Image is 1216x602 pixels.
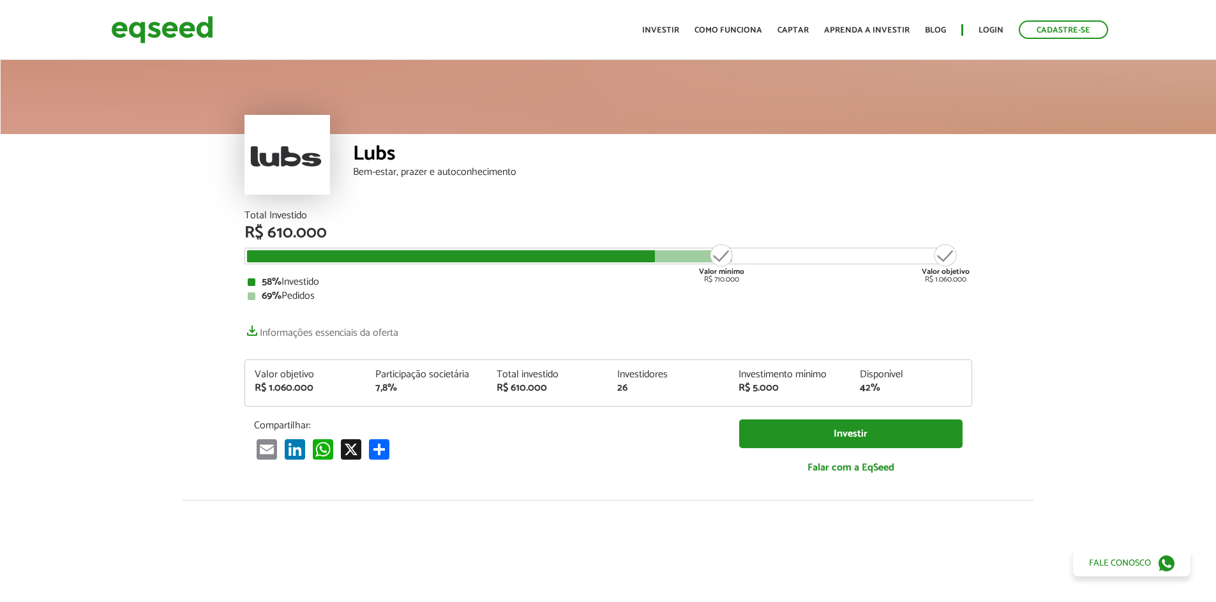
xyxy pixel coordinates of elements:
[353,167,972,177] div: Bem-estar, prazer e autoconhecimento
[698,243,746,283] div: R$ 710.000
[244,225,972,241] div: R$ 610.000
[699,266,744,278] strong: Valor mínimo
[777,26,809,34] a: Captar
[694,26,762,34] a: Como funciona
[497,370,599,380] div: Total investido
[497,383,599,393] div: R$ 610.000
[282,438,308,459] a: LinkedIn
[262,273,281,290] strong: 58%
[642,26,679,34] a: Investir
[739,455,963,481] a: Falar com a EqSeed
[739,419,963,448] a: Investir
[255,383,357,393] div: R$ 1.060.000
[922,266,970,278] strong: Valor objetivo
[248,291,969,301] div: Pedidos
[922,243,970,283] div: R$ 1.060.000
[860,370,962,380] div: Disponível
[255,370,357,380] div: Valor objetivo
[244,320,398,338] a: Informações essenciais da oferta
[739,383,841,393] div: R$ 5.000
[254,419,720,432] p: Compartilhar:
[739,370,841,380] div: Investimento mínimo
[310,438,336,459] a: WhatsApp
[244,211,972,221] div: Total Investido
[248,277,969,287] div: Investido
[366,438,392,459] a: Compartilhar
[1073,550,1190,576] a: Fale conosco
[1019,20,1108,39] a: Cadastre-se
[860,383,962,393] div: 42%
[262,287,281,305] strong: 69%
[353,144,972,167] div: Lubs
[925,26,946,34] a: Blog
[979,26,1003,34] a: Login
[111,13,213,47] img: EqSeed
[375,370,477,380] div: Participação societária
[254,438,280,459] a: Email
[617,370,719,380] div: Investidores
[338,438,364,459] a: X
[375,383,477,393] div: 7,8%
[824,26,910,34] a: Aprenda a investir
[617,383,719,393] div: 26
